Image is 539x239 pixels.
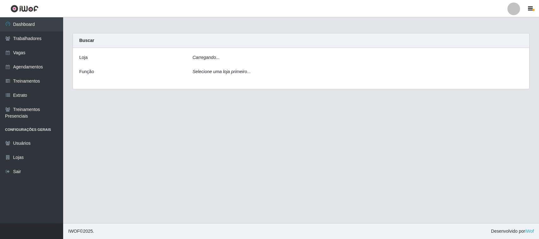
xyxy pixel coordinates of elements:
i: Carregando... [193,55,220,60]
i: Selecione uma loja primeiro... [193,69,251,74]
img: CoreUI Logo [10,5,39,13]
span: Desenvolvido por [491,228,534,235]
strong: Buscar [79,38,94,43]
label: Loja [79,54,87,61]
span: © 2025 . [68,228,94,235]
label: Função [79,68,94,75]
span: IWOF [68,229,80,234]
a: iWof [525,229,534,234]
